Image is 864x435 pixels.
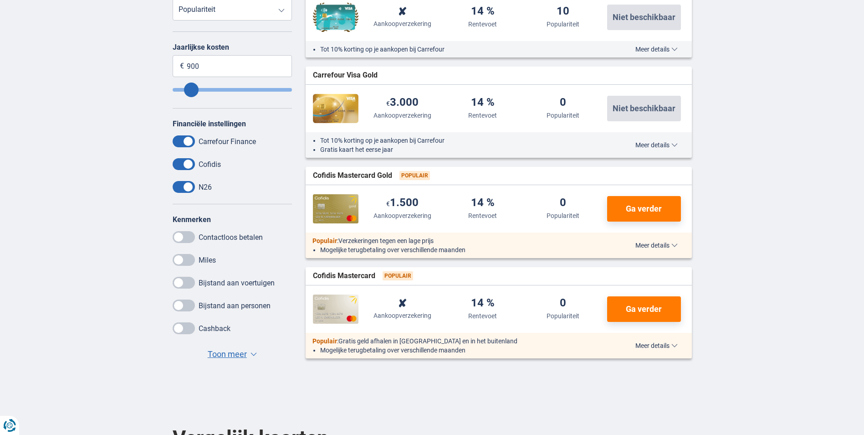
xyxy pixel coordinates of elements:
[173,88,292,92] input: Annualfee
[468,111,497,120] div: Rentevoet
[320,136,601,145] li: Tot 10% korting op je aankopen bij Carrefour
[468,311,497,321] div: Rentevoet
[180,61,184,72] span: €
[560,97,566,109] div: 0
[373,311,431,320] div: Aankoopverzekering
[320,145,601,154] li: Gratis kaart het eerse jaar
[199,324,230,333] label: Cashback
[312,337,337,345] span: Populair
[383,271,413,280] span: Populair
[635,242,678,249] span: Meer details
[471,97,495,109] div: 14 %
[547,20,579,29] div: Populariteit
[306,337,608,346] div: :
[471,197,495,209] div: 14 %
[313,94,358,123] img: Carrefour Finance
[251,352,257,356] span: ▼
[373,211,431,220] div: Aankoopverzekering
[199,301,271,310] label: Bijstand aan personen
[199,137,256,146] label: Carrefour Finance
[560,197,566,209] div: 0
[547,311,579,321] div: Populariteit
[199,279,275,287] label: Bijstand aan voertuigen
[635,46,678,52] span: Meer details
[338,237,434,244] span: Verzekeringen tegen een lage prijs
[398,298,407,309] div: ✘
[547,111,579,120] div: Populariteit
[468,211,497,220] div: Rentevoet
[373,19,431,28] div: Aankoopverzekering
[626,305,662,313] span: Ga verder
[629,342,685,349] button: Meer details
[313,271,375,281] span: Cofidis Mastercard
[607,96,681,121] button: Niet beschikbaar
[320,346,601,355] li: Mogelijke terugbetaling over verschillende maanden
[173,43,292,52] label: Jaarlijkse kosten
[313,171,392,181] span: Cofidis Mastercard Gold
[386,200,390,207] span: €
[635,342,678,349] span: Meer details
[199,256,216,264] label: Miles
[205,348,260,361] button: Toon meer ▼
[386,97,419,109] div: 3.000
[199,233,263,242] label: Contactloos betalen
[320,45,601,54] li: Tot 10% korting op je aankopen bij Carrefour
[313,194,358,223] img: Cofidis
[173,215,211,224] label: Kenmerken
[635,142,678,148] span: Meer details
[338,337,517,345] span: Gratis geld afhalen in [GEOGRAPHIC_DATA] en in het buitenland
[208,348,247,360] span: Toon meer
[557,5,569,18] div: 10
[386,197,419,209] div: 1.500
[607,5,681,30] button: Niet beschikbaar
[373,111,431,120] div: Aankoopverzekering
[399,171,430,180] span: Populair
[607,296,681,322] button: Ga verder
[313,70,378,81] span: Carrefour Visa Gold
[173,119,246,128] label: Financiële instellingen
[471,5,495,18] div: 14 %
[471,297,495,310] div: 14 %
[629,46,685,53] button: Meer details
[547,211,579,220] div: Populariteit
[613,104,675,113] span: Niet beschikbaar
[560,297,566,310] div: 0
[626,205,662,213] span: Ga verder
[386,100,390,107] span: €
[613,13,675,21] span: Niet beschikbaar
[312,237,337,244] span: Populair
[306,236,608,245] div: :
[313,295,358,324] img: Cofidis
[607,196,681,222] button: Ga verder
[468,20,497,29] div: Rentevoet
[313,3,358,32] img: Carrefour Finance
[398,6,407,17] div: ✘
[629,242,685,249] button: Meer details
[629,141,685,149] button: Meer details
[199,183,212,192] label: N26
[199,160,221,169] label: Cofidis
[320,245,601,254] li: Mogelijke terugbetaling over verschillende maanden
